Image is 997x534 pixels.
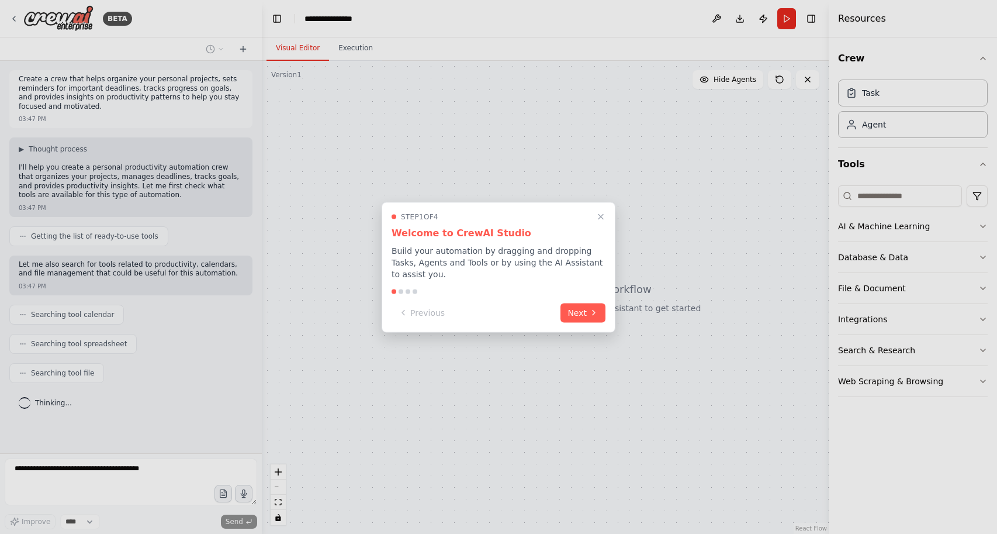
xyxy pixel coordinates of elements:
[560,303,605,322] button: Next
[594,209,608,223] button: Close walkthrough
[392,226,605,240] h3: Welcome to CrewAI Studio
[269,11,285,27] button: Hide left sidebar
[392,303,452,322] button: Previous
[392,244,605,280] p: Build your automation by dragging and dropping Tasks, Agents and Tools or by using the AI Assista...
[401,212,438,221] span: Step 1 of 4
